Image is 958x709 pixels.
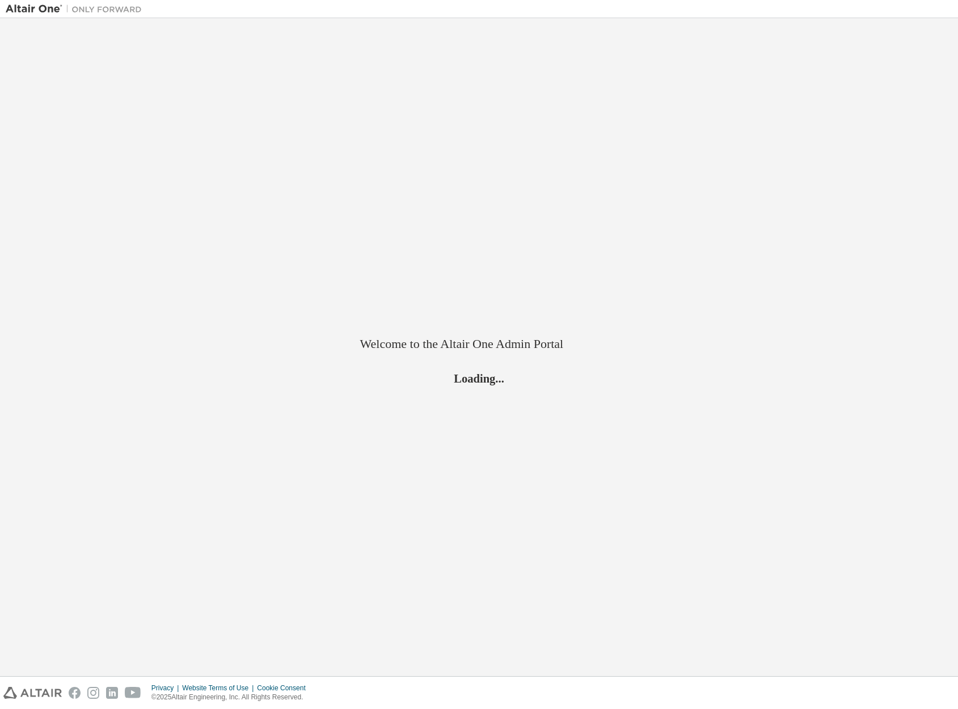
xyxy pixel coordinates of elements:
[360,371,598,385] h2: Loading...
[125,687,141,699] img: youtube.svg
[360,336,598,352] h2: Welcome to the Altair One Admin Portal
[69,687,81,699] img: facebook.svg
[257,683,312,693] div: Cookie Consent
[87,687,99,699] img: instagram.svg
[3,687,62,699] img: altair_logo.svg
[151,683,182,693] div: Privacy
[182,683,257,693] div: Website Terms of Use
[151,693,313,702] p: © 2025 Altair Engineering, Inc. All Rights Reserved.
[6,3,147,15] img: Altair One
[106,687,118,699] img: linkedin.svg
